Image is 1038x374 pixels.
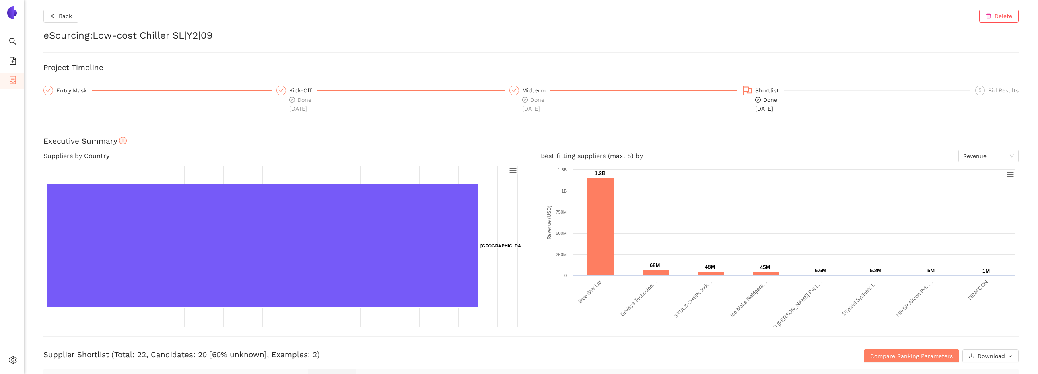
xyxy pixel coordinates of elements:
[556,252,567,257] text: 250M
[995,12,1012,21] span: Delete
[522,86,550,95] div: Midterm
[969,353,974,360] span: download
[541,150,1019,162] h4: Best fitting suppliers (max. 8) by
[760,264,770,270] text: 45M
[59,12,72,21] span: Back
[962,349,1019,362] button: downloadDownloaddown
[729,279,768,318] text: Ice Make Refrigera…
[705,264,715,270] text: 48M
[43,86,272,95] div: Entry Mask
[982,268,990,274] text: 1M
[673,279,713,319] text: STULZ-CHSPL Indi…
[9,353,17,369] span: setting
[986,13,991,20] span: delete
[522,97,544,112] span: Done [DATE]
[743,86,752,95] span: flag
[43,10,78,23] button: leftBack
[577,279,603,305] text: Blue Star Ltd
[289,86,317,95] div: Kick-Off
[43,349,694,360] h3: Supplier Shortlist (Total: 22, Candidates: 20 [60% unknown], Examples: 2)
[556,210,567,214] text: 750M
[864,349,959,362] button: Compare Ranking Parameters
[558,167,567,172] text: 1.3B
[43,150,521,162] h4: Suppliers by Country
[119,137,127,144] span: info-circle
[480,243,528,248] text: [GEOGRAPHIC_DATA]
[9,73,17,89] span: container
[6,6,19,19] img: Logo
[43,62,1019,73] h3: Project Timeline
[43,29,1019,43] h2: eSourcing : Low-cost Chiller SL|Y2|09
[742,86,970,113] div: Shortlistcheck-circleDone[DATE]
[522,97,528,103] span: check-circle
[744,279,824,358] text: [PERSON_NAME] [PERSON_NAME] Pvt L…
[841,279,879,317] text: Drycool Systems I…
[46,88,51,93] span: check
[619,279,658,318] text: Envisys Technolog…
[9,54,17,70] span: file-add
[979,88,982,93] span: 5
[546,205,552,240] text: Revenue (USD)
[870,267,881,273] text: 5.2M
[595,170,605,176] text: 1.2B
[979,10,1019,23] button: deleteDelete
[755,97,761,103] span: check-circle
[279,88,284,93] span: check
[512,88,517,93] span: check
[963,150,1014,162] span: Revenue
[895,279,934,318] text: HIVER Aircon Pvt. …
[556,231,567,236] text: 500M
[56,86,92,95] div: Entry Mask
[564,273,567,278] text: 0
[50,13,56,20] span: left
[927,267,935,273] text: 5M
[289,97,295,103] span: check-circle
[650,262,660,268] text: 68M
[9,35,17,51] span: search
[755,97,777,112] span: Done [DATE]
[988,87,1019,94] span: Bid Results
[966,279,989,302] text: TEMPCON
[815,267,826,273] text: 6.6M
[978,351,1005,360] span: Download
[1008,354,1012,359] span: down
[289,97,311,112] span: Done [DATE]
[562,189,567,193] text: 1B
[870,351,953,360] span: Compare Ranking Parameters
[43,136,1019,146] h3: Executive Summary
[755,86,784,95] div: Shortlist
